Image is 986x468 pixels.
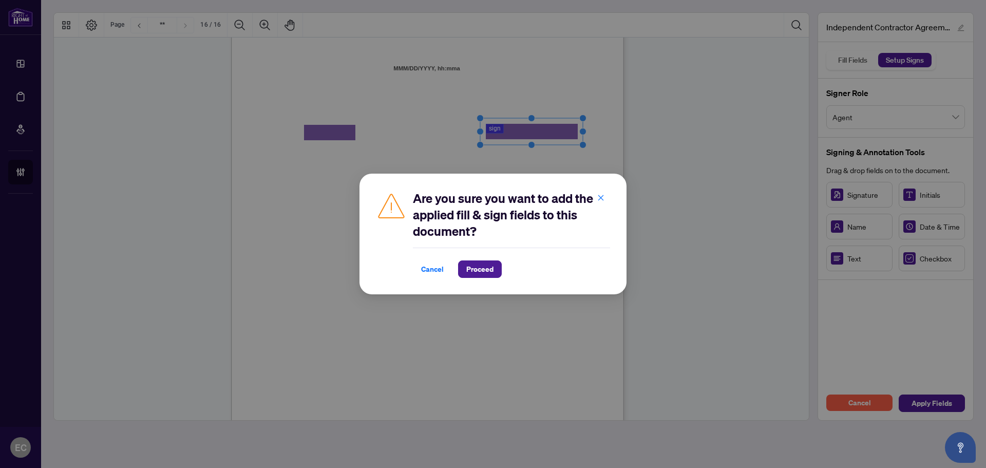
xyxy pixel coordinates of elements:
button: Proceed [458,260,502,278]
span: Cancel [421,261,444,277]
span: Proceed [466,261,494,277]
span: close [597,194,604,201]
button: Cancel [413,260,452,278]
h2: Are you sure you want to add the applied fill & sign fields to this document? [413,190,610,239]
button: Open asap [945,432,976,463]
